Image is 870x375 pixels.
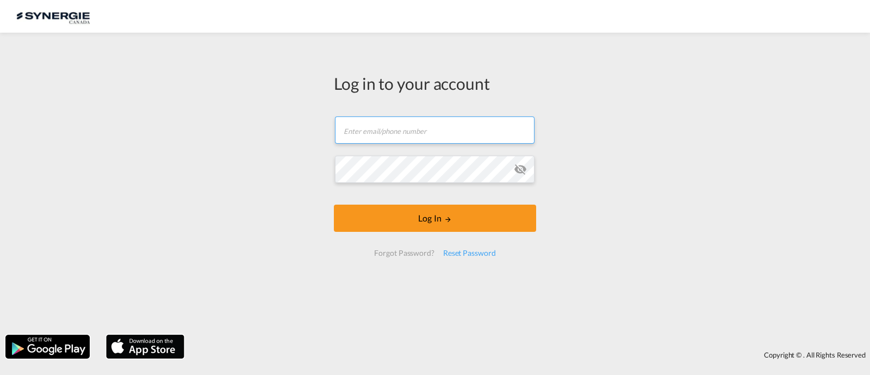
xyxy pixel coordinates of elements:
div: Log in to your account [334,72,536,95]
div: Reset Password [439,243,500,263]
div: Forgot Password? [370,243,438,263]
md-icon: icon-eye-off [514,163,527,176]
input: Enter email/phone number [335,116,535,144]
div: Copyright © . All Rights Reserved [190,346,870,364]
button: LOGIN [334,205,536,232]
img: 1f56c880d42311ef80fc7dca854c8e59.png [16,4,90,29]
img: google.png [4,334,91,360]
img: apple.png [105,334,185,360]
